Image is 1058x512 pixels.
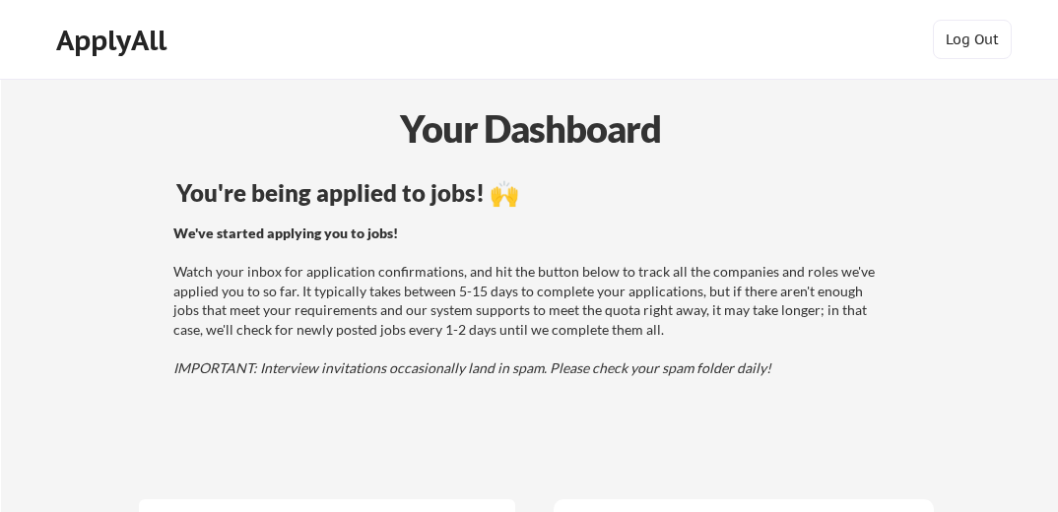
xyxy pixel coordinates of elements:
[56,24,172,57] div: ApplyAll
[2,100,1058,157] div: Your Dashboard
[173,224,884,378] div: Watch your inbox for application confirmations, and hit the button below to track all the compani...
[173,359,771,376] em: IMPORTANT: Interview invitations occasionally land in spam. Please check your spam folder daily!
[173,224,398,241] strong: We've started applying you to jobs!
[933,20,1012,59] button: Log Out
[176,181,887,205] div: You're being applied to jobs! 🙌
